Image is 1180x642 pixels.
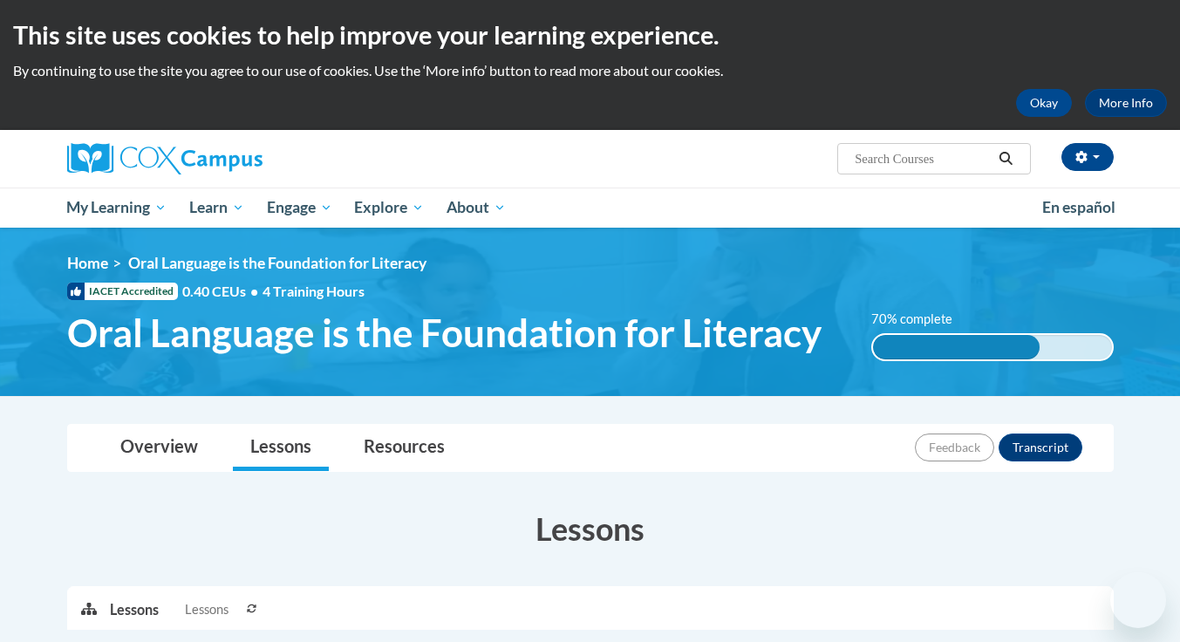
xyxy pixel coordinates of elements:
[178,188,256,228] a: Learn
[103,425,215,471] a: Overview
[110,600,159,619] p: Lessons
[233,425,329,471] a: Lessons
[128,254,426,272] span: Oral Language is the Foundation for Literacy
[1031,189,1127,226] a: En español
[67,143,399,174] a: Cox Campus
[263,283,365,299] span: 4 Training Hours
[871,310,972,329] label: 70% complete
[1016,89,1072,117] button: Okay
[1085,89,1167,117] a: More Info
[853,148,992,169] input: Search Courses
[67,283,178,300] span: IACET Accredited
[343,188,435,228] a: Explore
[1061,143,1114,171] button: Account Settings
[1110,572,1166,628] iframe: Button to launch messaging window
[41,188,1140,228] div: Main menu
[13,61,1167,80] p: By continuing to use the site you agree to our use of cookies. Use the ‘More info’ button to read...
[435,188,517,228] a: About
[346,425,462,471] a: Resources
[185,600,228,619] span: Lessons
[267,197,332,218] span: Engage
[67,507,1114,550] h3: Lessons
[250,283,258,299] span: •
[67,310,822,356] span: Oral Language is the Foundation for Literacy
[66,197,167,218] span: My Learning
[1042,198,1115,216] span: En español
[992,148,1019,169] button: Search
[67,143,263,174] img: Cox Campus
[447,197,506,218] span: About
[13,17,1167,52] h2: This site uses cookies to help improve your learning experience.
[67,254,108,272] a: Home
[182,282,263,301] span: 0.40 CEUs
[256,188,344,228] a: Engage
[56,188,179,228] a: My Learning
[189,197,244,218] span: Learn
[354,197,424,218] span: Explore
[999,434,1082,461] button: Transcript
[915,434,994,461] button: Feedback
[873,335,1040,359] div: 70% complete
